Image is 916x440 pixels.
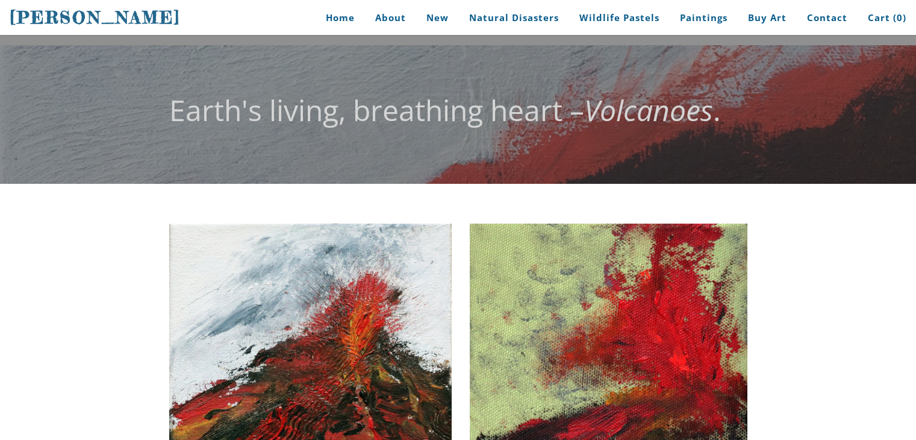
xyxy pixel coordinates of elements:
a: Paintings [671,4,737,31]
span: [PERSON_NAME] [10,7,181,28]
font: Earth's living, breathing heart – . [169,90,721,130]
a: Buy Art [739,4,796,31]
em: Volcanoes [584,90,713,130]
a: Cart (0) [859,4,906,31]
a: [PERSON_NAME] [10,6,181,29]
a: Wildlife Pastels [570,4,668,31]
a: Home [308,4,364,31]
a: Natural Disasters [460,4,568,31]
span: 0 [897,11,903,24]
a: About [366,4,415,31]
a: New [417,4,458,31]
a: Contact [798,4,856,31]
